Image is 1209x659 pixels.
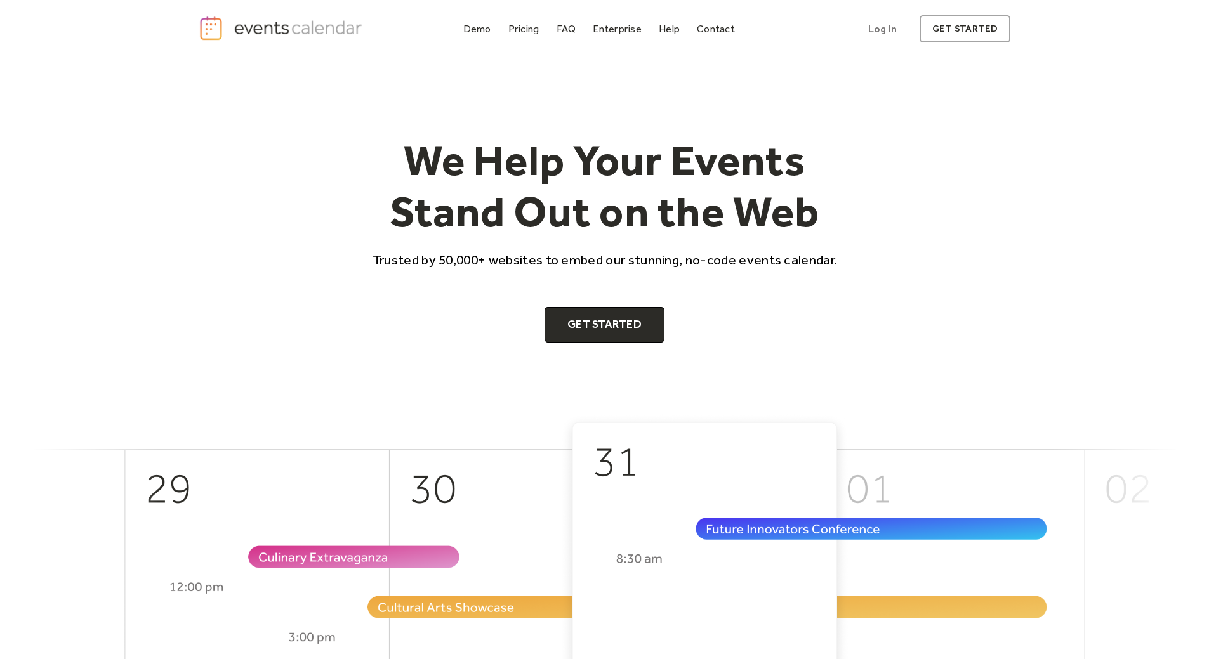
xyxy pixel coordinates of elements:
a: home [199,15,366,41]
div: Pricing [508,25,539,32]
div: FAQ [557,25,576,32]
a: Pricing [503,20,545,37]
a: Help [654,20,685,37]
div: Enterprise [593,25,641,32]
a: Enterprise [588,20,646,37]
a: get started [920,15,1010,42]
div: Contact [697,25,735,32]
p: Trusted by 50,000+ websites to embed our stunning, no-code events calendar. [361,251,849,269]
a: Log In [856,15,909,42]
div: Demo [463,25,491,32]
a: Get Started [545,307,664,343]
a: FAQ [552,20,581,37]
a: Contact [692,20,740,37]
h1: We Help Your Events Stand Out on the Web [361,134,849,238]
a: Demo [458,20,496,37]
div: Help [659,25,680,32]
